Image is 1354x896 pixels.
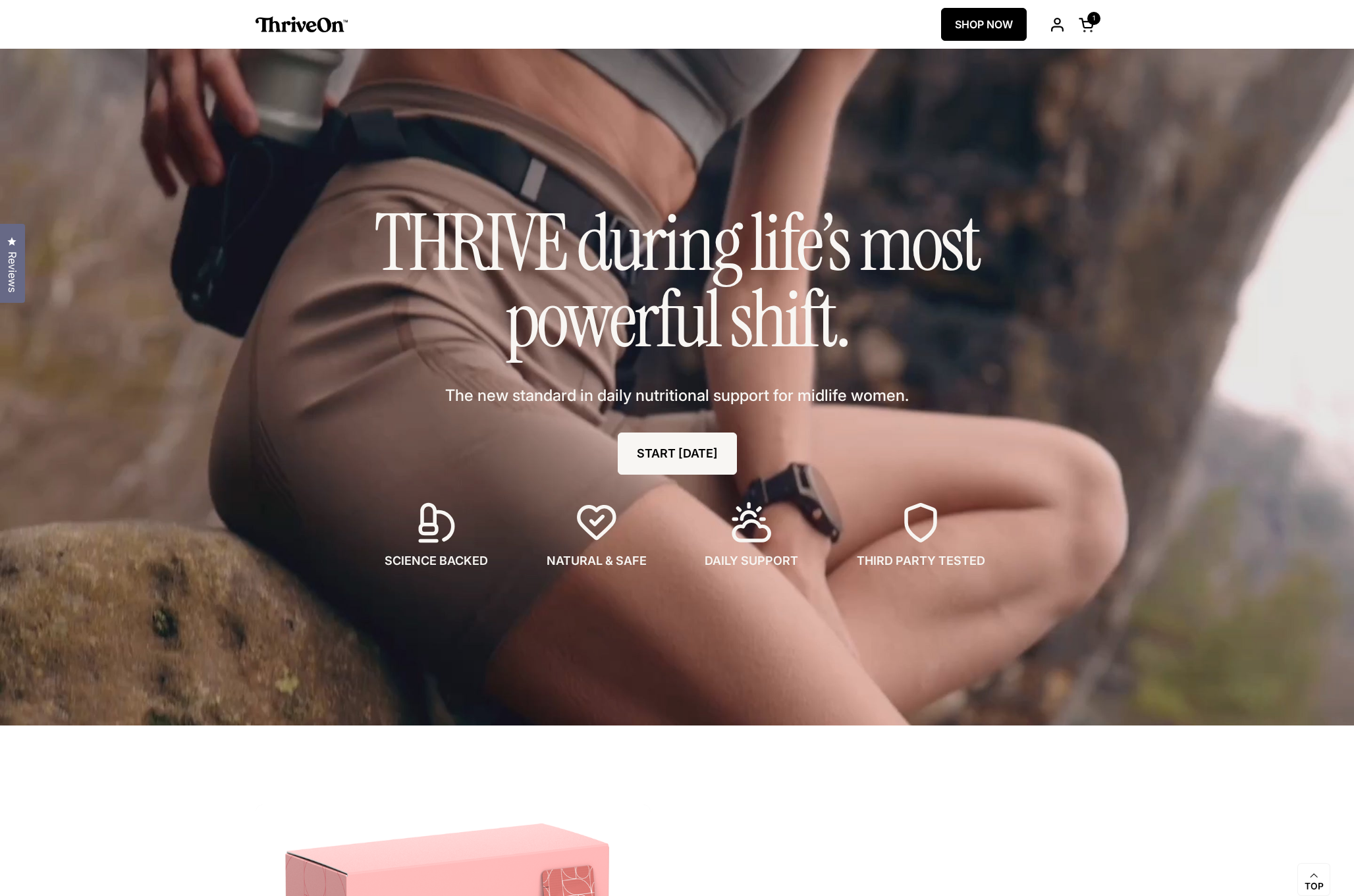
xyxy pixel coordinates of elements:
[385,552,488,569] span: SCIENCE BACKED
[547,552,647,569] span: NATURAL & SAFE
[348,205,1006,358] h1: THRIVE during life’s most powerful shift.
[618,433,737,475] a: START [DATE]
[3,251,20,292] span: Reviews
[705,552,798,569] span: DAILY SUPPORT
[1288,834,1341,883] iframe: Gorgias live chat messenger
[445,384,909,407] span: The new standard in daily nutritional support for midlife women.
[857,552,985,569] span: THIRD PARTY TESTED
[941,8,1027,41] a: SHOP NOW
[1305,881,1324,893] span: Top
